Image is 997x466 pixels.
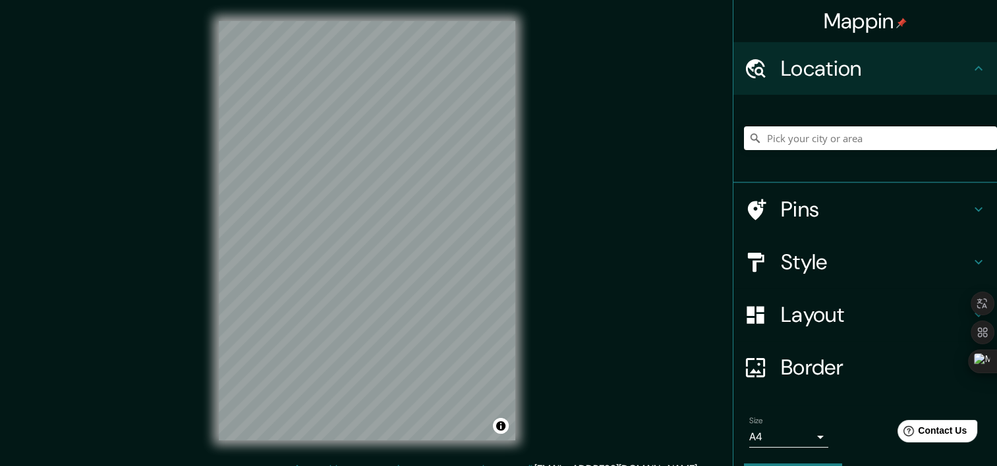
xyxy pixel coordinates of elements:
h4: Mappin [824,8,907,34]
button: Toggle attribution [493,418,509,434]
iframe: Help widget launcher [880,415,983,452]
label: Size [749,415,763,427]
h4: Location [781,55,971,82]
div: A4 [749,427,828,448]
div: Location [733,42,997,95]
div: Border [733,341,997,394]
canvas: Map [219,21,515,440]
h4: Border [781,354,971,380]
div: Layout [733,288,997,341]
img: pin-icon.png [896,18,907,28]
h4: Layout [781,301,971,328]
h4: Pins [781,196,971,222]
div: Style [733,236,997,288]
input: Pick your city or area [744,126,997,150]
div: Pins [733,183,997,236]
h4: Style [781,249,971,275]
